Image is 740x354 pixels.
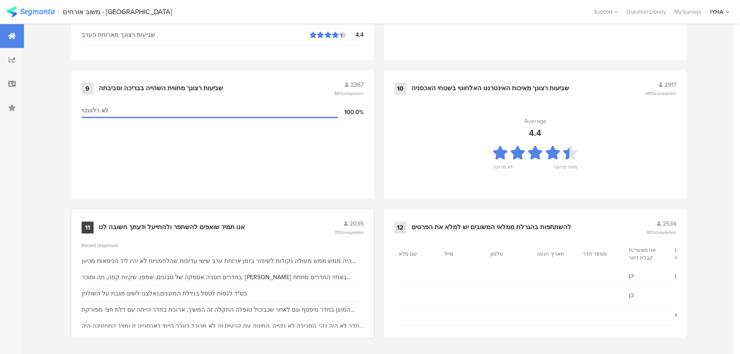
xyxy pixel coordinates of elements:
[645,90,676,97] span: 100%
[82,106,109,115] span: לא רלוונטי
[82,257,364,265] div: היה ממש ממש מעולה נקודות לשיפור בזמן ארוחת ערב שישי עדיפות שהלחמניות לא יהיו ליד הכיסאות מכיוון ש...
[411,223,571,232] div: להשתתפות בהגרלת ממלאי המשובים יש למלא את הפרטים
[594,5,618,18] div: Support
[444,250,483,258] section: מייל
[411,84,569,93] div: שביעות רצונך מאיכות האינטרנט האלחוטי בשטחי האכסניה
[82,273,364,282] div: בחדרים חסרה אספקה של סבונים, שמפו, שקיות קפה, תה וסוכר. [PERSON_NAME] באחד החדרים מתחת לחדרים מתפ...
[493,163,513,175] div: לא מרוצה
[342,229,364,236] span: completion
[334,90,364,97] span: 86%
[58,7,59,17] div: |
[82,289,247,298] div: בס"ד לנסות לטפל בנזילת המזגנים,נאלצנו לשים מגבת על השולחן
[622,8,670,16] a: Question Library
[394,221,406,233] div: 12
[347,30,364,39] div: 4.4
[82,30,310,39] div: שביעות רצונך מארוחת הערב
[82,322,364,330] div: החדר לא היה נקי .הסביבה לא נקייה .המיטה עם קרעים.זה לא מכובד.בעבר הייתי באכסנייה זו ומצב התחזוקה ...
[628,291,666,300] span: כן
[663,219,676,228] span: 2534
[335,229,364,236] span: 70%
[670,8,706,16] a: My Surveys
[628,246,667,262] section: אני מאשר/ת קבלת דיוור
[490,250,529,258] section: טלפון
[655,229,676,236] span: completion
[583,250,621,258] section: מספר חדר
[82,83,94,94] div: 9
[710,8,723,16] div: IYHA
[675,310,712,319] span: לא
[82,305,364,314] div: המזגן בחדר טיפטף וגם לאחר שכביכול טופלה התקלה זה המשיך, ארונית בחדר הייתה עם דלת חצי מפורקת והיוו...
[6,6,55,17] img: segmanta logo
[628,271,666,280] span: כן
[664,80,676,89] span: 2917
[529,127,541,139] div: 4.4
[350,80,364,89] span: 2367
[647,229,676,236] span: 88%
[342,90,364,97] span: completion
[655,90,676,97] span: completion
[675,271,712,280] span: כן
[553,163,577,175] div: מאוד מרוצה
[524,117,546,126] div: Average
[63,8,172,16] div: משוב אורחים - [GEOGRAPHIC_DATA]
[394,83,406,94] div: 10
[99,223,245,232] div: אנו תמיד שואפים להשתפר ולהתייעל ודעתך חשובה לנו
[399,250,437,258] section: שם מלא
[82,242,364,249] div: Recent responses
[338,108,364,117] div: 100.0%
[349,219,364,228] span: 2035
[675,246,713,262] section: מאשר לפרסם את חוות דעתי במדיה
[99,84,223,93] div: שביעות רצונך מחווית השהייה בבריכה וסביבתה
[82,221,94,233] div: 11
[537,250,575,258] section: תאריך הגעה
